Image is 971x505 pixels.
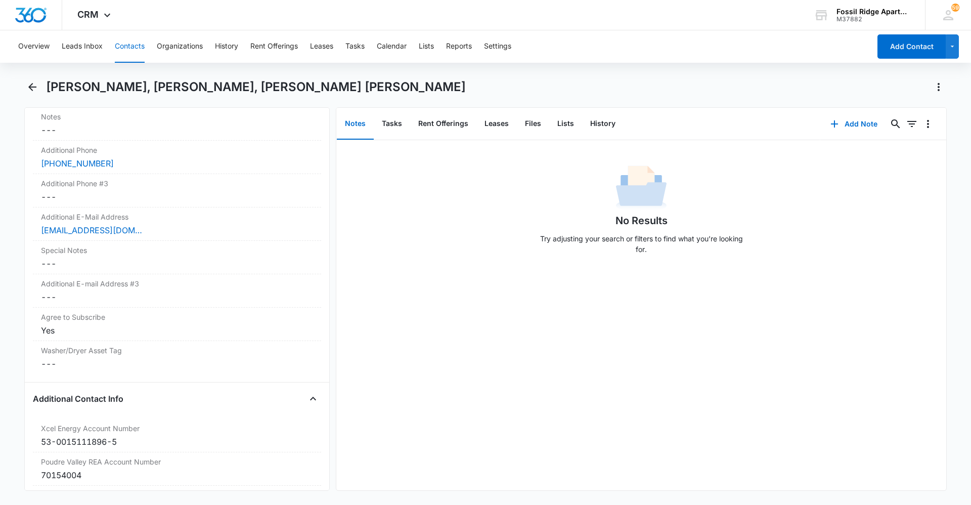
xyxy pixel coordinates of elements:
[582,108,624,140] button: History
[215,30,238,63] button: History
[33,141,321,174] div: Additional Phone[PHONE_NUMBER]
[41,278,313,289] label: Additional E-mail Address #3
[41,324,313,336] div: Yes
[337,108,374,140] button: Notes
[920,116,936,132] button: Overflow Menu
[410,108,476,140] button: Rent Offerings
[41,456,313,467] label: Poudre Valley REA Account Number
[836,8,910,16] div: account name
[33,452,321,486] div: Poudre Valley REA Account Number70154004
[41,245,313,256] label: Special Notes
[41,191,313,203] dd: ---
[33,241,321,274] div: Special Notes---
[33,107,321,141] div: Notes---
[41,111,313,122] label: Notes
[41,312,313,322] label: Agree to Subscribe
[41,224,142,236] a: [EMAIL_ADDRESS][DOMAIN_NAME]
[820,112,888,136] button: Add Note
[46,79,466,95] h1: [PERSON_NAME], [PERSON_NAME], [PERSON_NAME] [PERSON_NAME]
[310,30,333,63] button: Leases
[115,30,145,63] button: Contacts
[931,79,947,95] button: Actions
[616,162,667,213] img: No Data
[345,30,365,63] button: Tasks
[41,490,313,500] label: Insurance Company
[476,108,517,140] button: Leases
[77,9,99,20] span: CRM
[62,30,103,63] button: Leads Inbox
[535,233,747,255] p: Try adjusting your search or filters to find what you’re looking for.
[250,30,298,63] button: Rent Offerings
[517,108,549,140] button: Files
[877,34,946,59] button: Add Contact
[549,108,582,140] button: Lists
[836,16,910,23] div: account id
[41,358,313,370] dd: ---
[24,79,40,95] button: Back
[33,207,321,241] div: Additional E-Mail Address[EMAIL_ADDRESS][DOMAIN_NAME]
[374,108,410,140] button: Tasks
[888,116,904,132] button: Search...
[446,30,472,63] button: Reports
[41,212,313,222] label: Additional E-Mail Address
[41,124,313,136] dd: ---
[41,178,313,189] label: Additional Phone #3
[33,393,123,405] h4: Additional Contact Info
[41,258,313,270] dd: ---
[419,30,434,63] button: Lists
[33,274,321,308] div: Additional E-mail Address #3---
[615,213,668,228] h1: No Results
[41,436,313,448] div: 53-0015111896-5
[41,145,313,155] label: Additional Phone
[41,157,114,170] a: [PHONE_NUMBER]
[41,423,313,434] label: Xcel Energy Account Number
[18,30,50,63] button: Overview
[305,391,321,407] button: Close
[41,469,313,481] div: 70154004
[951,4,959,12] div: notifications count
[484,30,511,63] button: Settings
[157,30,203,63] button: Organizations
[41,291,313,303] dd: ---
[33,341,321,374] div: Washer/Dryer Asset Tag---
[377,30,407,63] button: Calendar
[904,116,920,132] button: Filters
[951,4,959,12] span: 59
[41,345,313,356] label: Washer/Dryer Asset Tag
[33,308,321,341] div: Agree to SubscribeYes
[33,174,321,207] div: Additional Phone #3---
[33,419,321,452] div: Xcel Energy Account Number53-0015111896-5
